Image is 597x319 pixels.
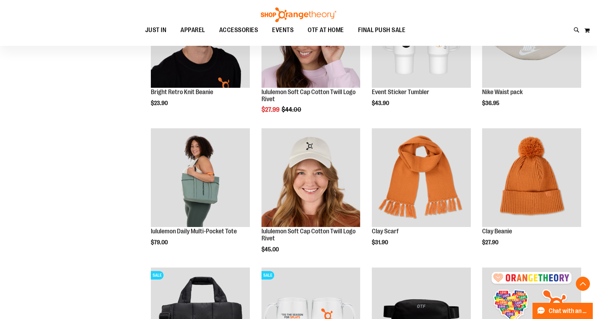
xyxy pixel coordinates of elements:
img: Clay Beanie [482,128,581,227]
span: $27.99 [261,106,281,113]
span: APPAREL [180,22,205,38]
span: EVENTS [272,22,294,38]
a: Clay Scarf [372,228,399,235]
span: OTF AT HOME [308,22,344,38]
a: Clay Scarf [372,128,471,228]
span: FINAL PUSH SALE [358,22,406,38]
span: SALE [151,271,164,280]
a: Clay Beanie [482,228,512,235]
a: Nike Waist pack [482,88,523,96]
span: ACCESSORIES [219,22,258,38]
span: JUST IN [145,22,167,38]
div: product [258,125,364,271]
span: $23.90 [151,100,169,106]
span: SALE [261,271,274,280]
img: Main view of 2024 Convention lululemon Soft Cap Cotton Twill Logo Rivet [261,128,361,227]
img: Shop Orangetheory [260,7,337,22]
a: Bright Retro Knit Beanie [151,88,213,96]
a: Main view of 2024 Convention lululemon Soft Cap Cotton Twill Logo Rivet [261,128,361,228]
div: product [368,125,474,264]
span: $44.00 [282,106,302,113]
button: Chat with an Expert [533,303,593,319]
a: lululemon Soft Cap Cotton Twill Logo Rivet [261,88,356,103]
span: $43.90 [372,100,390,106]
span: $79.00 [151,239,169,246]
img: Clay Scarf [372,128,471,227]
a: Clay Beanie [482,128,581,228]
span: $45.00 [261,246,280,253]
img: Main view of 2024 Convention lululemon Daily Multi-Pocket Tote [151,128,250,227]
a: Main view of 2024 Convention lululemon Daily Multi-Pocket Tote [151,128,250,228]
div: product [479,125,585,264]
span: $36.95 [482,100,500,106]
a: lululemon Daily Multi-Pocket Tote [151,228,237,235]
a: lululemon Soft Cap Cotton Twill Logo Rivet [261,228,356,242]
span: $31.90 [372,239,389,246]
button: Back To Top [576,277,590,291]
span: $27.90 [482,239,499,246]
span: Chat with an Expert [549,308,589,314]
div: product [147,125,253,264]
a: Event Sticker Tumbler [372,88,429,96]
